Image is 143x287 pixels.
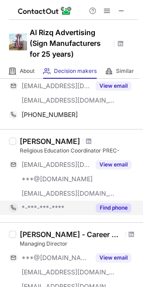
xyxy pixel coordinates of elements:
span: [EMAIL_ADDRESS][DOMAIN_NAME] [22,96,115,104]
span: Similar [116,67,134,75]
div: Managing Director [20,240,138,248]
span: ***@[DOMAIN_NAME] [22,254,90,262]
span: [EMAIL_ADDRESS][DOMAIN_NAME] [22,268,115,276]
button: Reveal Button [96,81,131,90]
span: [PHONE_NUMBER] [22,111,78,119]
span: ***@[DOMAIN_NAME] [22,175,93,183]
span: [EMAIL_ADDRESS][DOMAIN_NAME] [22,161,90,169]
div: Religious Education Coordinator PREC- [20,147,138,155]
img: 620f6da0883bfc9e344c8f6c98153e0a [9,33,27,51]
div: [PERSON_NAME] [20,137,80,146]
span: [EMAIL_ADDRESS][DOMAIN_NAME] [22,189,115,197]
span: Decision makers [54,67,97,75]
h1: Al Rizq Advertising (Sign Manufacturers for 25 years) [30,27,111,59]
span: [EMAIL_ADDRESS][DOMAIN_NAME] [22,82,90,90]
button: Reveal Button [96,160,131,169]
img: ContactOut v5.3.10 [18,5,72,16]
button: Reveal Button [96,203,131,212]
span: About [20,67,35,75]
button: Reveal Button [96,253,131,262]
div: [PERSON_NAME] - Career Builder [20,230,123,239]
